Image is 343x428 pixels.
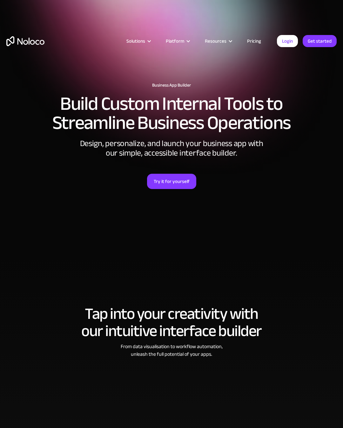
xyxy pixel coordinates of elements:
h1: Business App Builder [6,83,337,88]
div: From data visualisation to workflow automation, unleash the full potential of your apps. [6,343,337,358]
a: Pricing [239,37,269,45]
div: Design, personalize, and launch your business app with our simple, accessible interface builder. [76,139,267,158]
h2: Tap into your creativity with our intuitive interface builder [6,305,337,340]
div: Solutions [126,37,145,45]
a: home [6,36,44,46]
div: Platform [158,37,197,45]
h2: Build Custom Internal Tools to Streamline Business Operations [6,94,337,132]
div: Solutions [118,37,158,45]
div: Resources [205,37,226,45]
a: Try it for yourself [147,174,196,189]
a: Get started [303,35,337,47]
div: Resources [197,37,239,45]
a: Login [277,35,298,47]
div: Platform [166,37,184,45]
